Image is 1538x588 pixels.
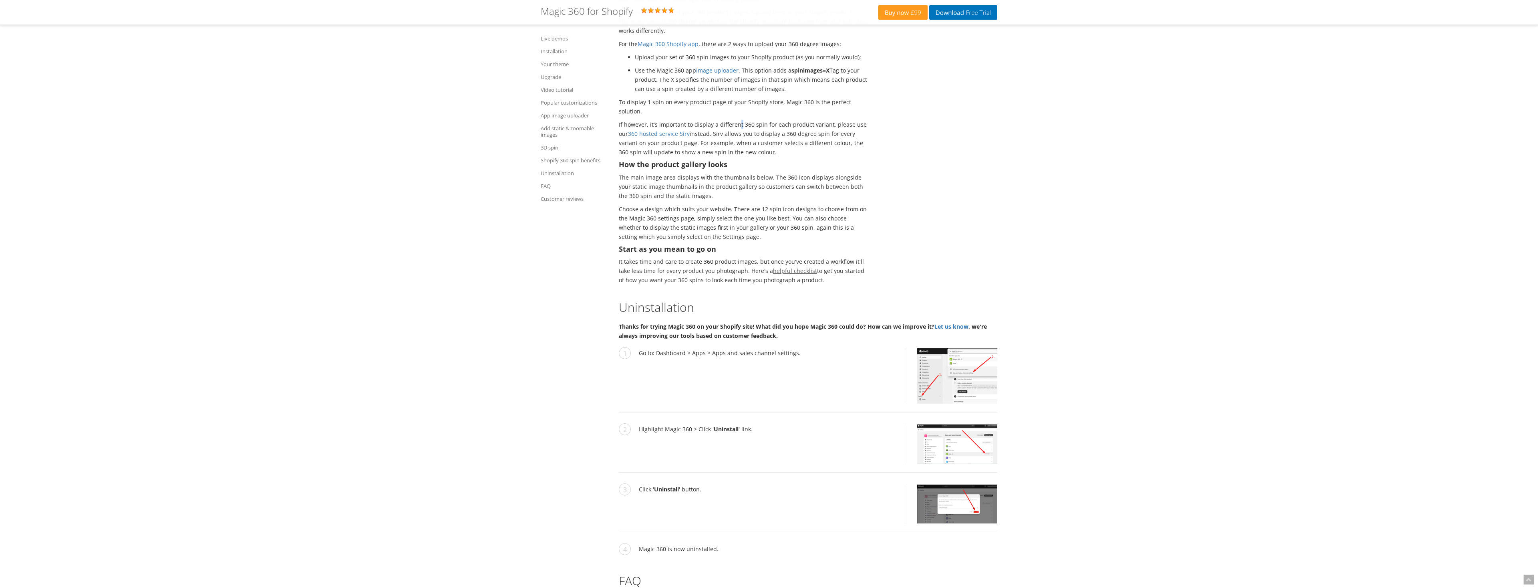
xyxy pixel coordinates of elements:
li: Go to: Dashboard > Apps > Apps and sales channel settings. [619,348,997,412]
img: Click the Uninstall button [917,485,997,523]
strong: Start as you mean to go on [619,244,716,254]
h2: Uninstallation [619,301,997,314]
p: It takes time and care to create 360 product images, but once you've created a workflow it'll tak... [619,257,867,285]
div: Rating: 5.0 ( ) [541,6,878,19]
li: Upload your set of 360 spin images to your Shopify product (as you normally would); [635,53,867,62]
p: The main image area displays with the thumbnails below. The 360 icon displays alongside your stat... [619,173,867,200]
a: DownloadFree Trial [929,5,997,20]
h1: Magic 360 for Shopify [541,6,633,16]
a: Open the Apps and Sales channels page [905,348,997,404]
b: Thanks for trying Magic 360 on your Shopify site! What did you hope Magic 360 could do? How can w... [619,323,987,339]
a: helpful checklist [773,267,817,275]
a: Buy now£99 [878,5,928,20]
li: Highlight Magic 360 > Click ' ' link. [619,424,997,473]
h2: FAQ [619,574,997,587]
a: 360 hosted service Sirv [628,130,690,137]
strong: Uninstall [654,485,679,493]
p: If however, it's important to display a different 360 spin for each product variant, please use o... [619,120,867,157]
a: Magic 360 Shopify app [638,40,699,48]
p: To display 1 spin on every product page of your Shopify store, Magic 360 is the perfect solution. [619,97,867,116]
strong: spinimages=X [791,67,829,74]
a: Let us know [934,323,968,330]
span: Free Trial [964,10,991,16]
li: Magic 360 is now uninstalled. [619,544,997,562]
strong: Uninstall [714,425,739,433]
a: image uploader [696,67,739,74]
a: Click the Uninstall button [905,485,997,523]
p: Choose a design which suits your website. There are 12 spin icon designs to choose from on the Ma... [619,204,867,241]
li: Click ' ' button. [619,485,997,532]
img: Open the Apps and Sales channels page [917,348,997,404]
span: £99 [909,10,921,16]
li: Use the Magic 360 app . This option adds a Tag to your product. The X specifies the number of ima... [635,66,867,93]
img: Click the Uninstall link [917,424,997,464]
a: Click the Uninstall link [905,424,997,464]
p: For the , there are 2 ways to upload your 360 degree images: [619,39,867,48]
strong: How the product gallery looks [619,160,727,169]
